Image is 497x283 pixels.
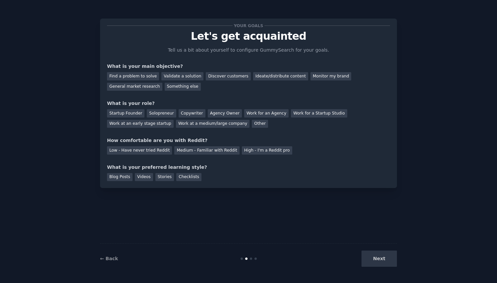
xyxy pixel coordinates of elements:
div: Videos [135,173,153,181]
div: Startup Founder [107,109,144,118]
div: General market research [107,83,162,91]
div: Work for an Agency [244,109,289,118]
div: Work at a medium/large company [176,120,249,128]
div: Blog Posts [107,173,133,181]
div: Monitor my brand [310,72,351,80]
div: Work at an early stage startup [107,120,174,128]
div: Find a problem to solve [107,72,159,80]
div: Ideate/distribute content [253,72,308,80]
div: Low - Have never tried Reddit [107,146,172,155]
div: Checklists [176,173,201,181]
div: Something else [165,83,201,91]
div: What is your role? [107,100,390,107]
a: ← Back [100,256,118,261]
div: Medium - Familiar with Reddit [174,146,239,155]
p: Let's get acquainted [107,30,390,42]
div: Validate a solution [161,72,203,80]
div: Other [252,120,268,128]
div: Stories [155,173,174,181]
span: Your goals [233,22,264,29]
div: Discover customers [206,72,250,80]
div: Solopreneur [147,109,176,118]
div: How comfortable are you with Reddit? [107,137,390,144]
p: Tell us a bit about yourself to configure GummySearch for your goals. [165,47,332,54]
div: Work for a Startup Studio [291,109,347,118]
div: Copywriter [179,109,205,118]
div: What is your main objective? [107,63,390,70]
div: What is your preferred learning style? [107,164,390,171]
div: High - I'm a Reddit pro [242,146,292,155]
div: Agency Owner [208,109,242,118]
